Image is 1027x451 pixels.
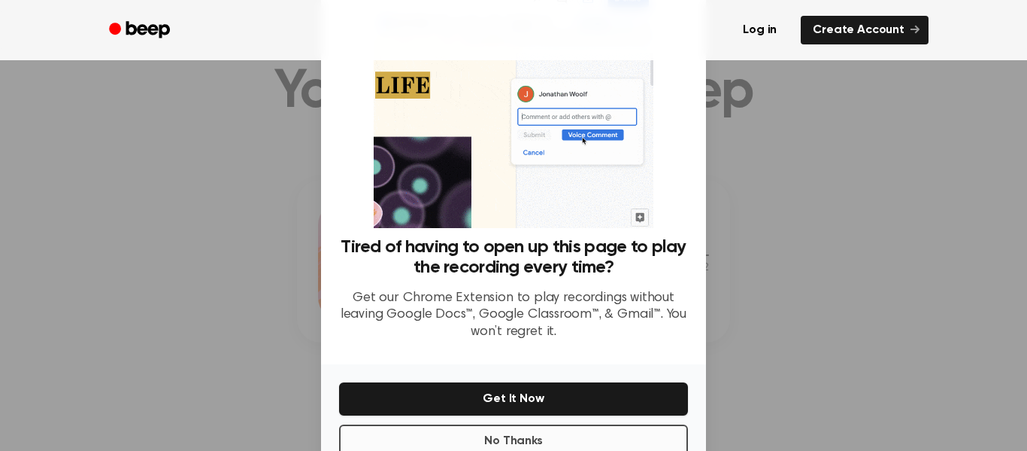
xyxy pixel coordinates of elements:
[98,16,183,45] a: Beep
[339,290,688,341] p: Get our Chrome Extension to play recordings without leaving Google Docs™, Google Classroom™, & Gm...
[728,13,792,47] a: Log in
[801,16,929,44] a: Create Account
[339,382,688,416] button: Get It Now
[339,237,688,278] h3: Tired of having to open up this page to play the recording every time?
